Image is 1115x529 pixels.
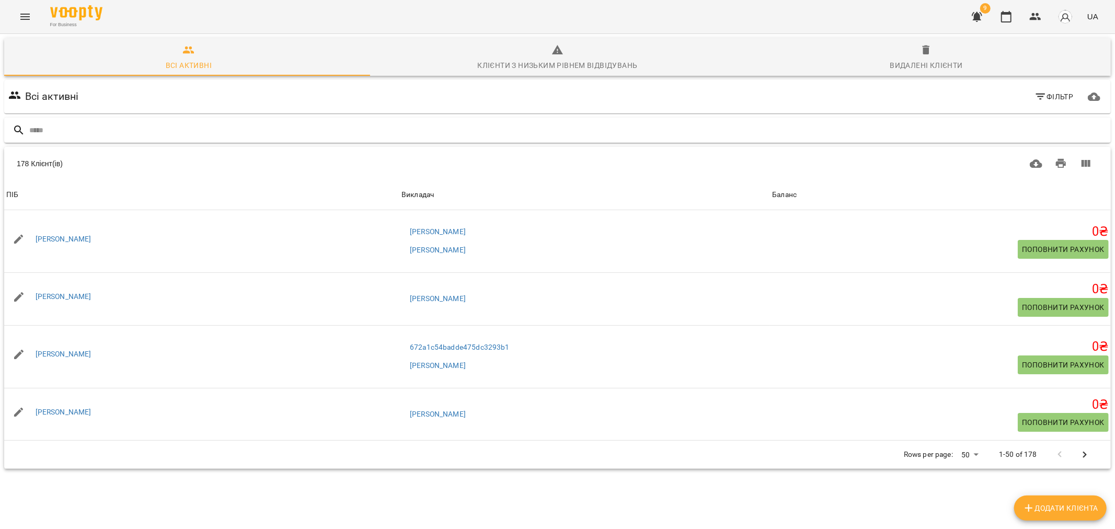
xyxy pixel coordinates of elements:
[6,189,18,201] div: ПІБ
[1034,90,1074,103] span: Фільтр
[25,88,79,105] h6: Всі активні
[1049,151,1074,176] button: Друк
[772,224,1109,240] h5: 0 ₴
[166,59,212,72] div: Всі активні
[904,450,953,460] p: Rows per page:
[1018,355,1109,374] button: Поповнити рахунок
[410,409,466,420] a: [PERSON_NAME]
[1022,416,1105,429] span: Поповнити рахунок
[957,447,982,463] div: 50
[410,342,510,353] a: 672a1c54badde475dc3293b1
[410,294,466,304] a: [PERSON_NAME]
[1058,9,1073,24] img: avatar_s.png
[13,4,38,29] button: Menu
[772,339,1109,355] h5: 0 ₴
[1083,7,1102,26] button: UA
[772,397,1109,413] h5: 0 ₴
[410,227,466,237] a: [PERSON_NAME]
[1073,151,1098,176] button: Вигляд колонок
[50,21,102,28] span: For Business
[17,158,543,169] div: 178 Клієнт(ів)
[999,450,1037,460] p: 1-50 of 178
[1018,298,1109,317] button: Поповнити рахунок
[1024,151,1049,176] button: Завантажити CSV
[1022,359,1105,371] span: Поповнити рахунок
[1018,413,1109,432] button: Поповнити рахунок
[1022,502,1098,514] span: Додати клієнта
[401,189,434,201] div: Викладач
[772,189,1109,201] span: Баланс
[36,350,91,358] a: [PERSON_NAME]
[772,281,1109,297] h5: 0 ₴
[1014,496,1107,521] button: Додати клієнта
[36,292,91,301] a: [PERSON_NAME]
[1030,87,1078,106] button: Фільтр
[980,3,991,14] span: 9
[772,189,797,201] div: Баланс
[6,189,397,201] span: ПІБ
[36,408,91,416] a: [PERSON_NAME]
[1087,11,1098,22] span: UA
[36,235,91,243] a: [PERSON_NAME]
[401,189,434,201] div: Sort
[50,5,102,20] img: Voopty Logo
[410,245,466,256] a: [PERSON_NAME]
[410,361,466,371] a: [PERSON_NAME]
[4,147,1111,180] div: Table Toolbar
[1022,243,1105,256] span: Поповнити рахунок
[6,189,18,201] div: Sort
[1018,240,1109,259] button: Поповнити рахунок
[1022,301,1105,314] span: Поповнити рахунок
[477,59,637,72] div: Клієнти з низьким рівнем відвідувань
[890,59,963,72] div: Видалені клієнти
[401,189,768,201] span: Викладач
[772,189,797,201] div: Sort
[1072,442,1097,467] button: Next Page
